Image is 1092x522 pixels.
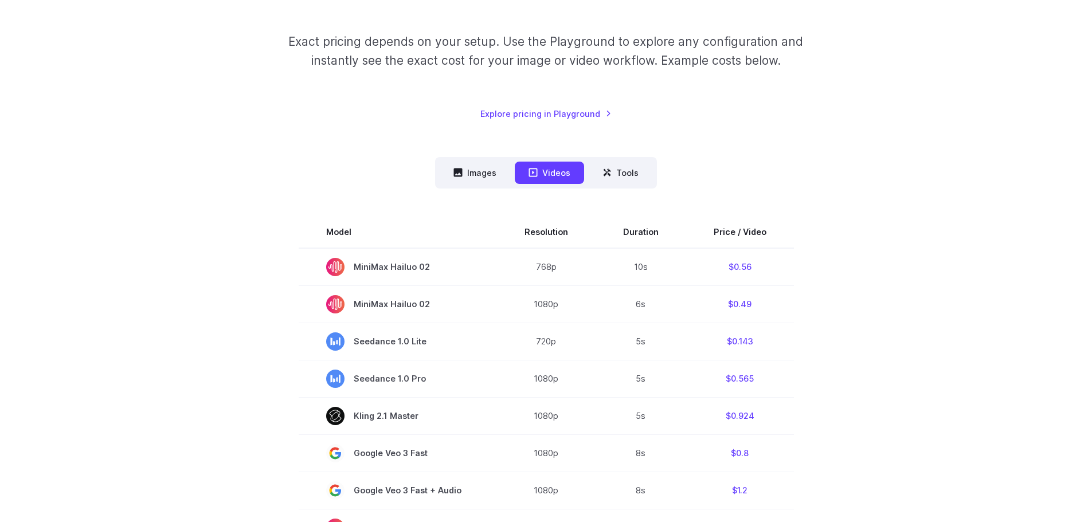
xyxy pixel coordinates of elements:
[596,248,686,286] td: 10s
[440,162,510,184] button: Images
[326,481,469,500] span: Google Veo 3 Fast + Audio
[326,444,469,462] span: Google Veo 3 Fast
[596,323,686,360] td: 5s
[497,248,596,286] td: 768p
[686,216,794,248] th: Price / Video
[686,472,794,509] td: $1.2
[326,258,469,276] span: MiniMax Hailuo 02
[497,285,596,323] td: 1080p
[267,32,825,70] p: Exact pricing depends on your setup. Use the Playground to explore any configuration and instantl...
[596,397,686,434] td: 5s
[596,285,686,323] td: 6s
[480,107,612,120] a: Explore pricing in Playground
[497,472,596,509] td: 1080p
[686,434,794,472] td: $0.8
[326,407,469,425] span: Kling 2.1 Master
[596,472,686,509] td: 8s
[596,216,686,248] th: Duration
[497,360,596,397] td: 1080p
[686,285,794,323] td: $0.49
[326,295,469,313] span: MiniMax Hailuo 02
[497,216,596,248] th: Resolution
[686,323,794,360] td: $0.143
[326,332,469,351] span: Seedance 1.0 Lite
[596,434,686,472] td: 8s
[497,323,596,360] td: 720p
[589,162,652,184] button: Tools
[686,397,794,434] td: $0.924
[299,216,497,248] th: Model
[596,360,686,397] td: 5s
[686,360,794,397] td: $0.565
[686,248,794,286] td: $0.56
[497,434,596,472] td: 1080p
[497,397,596,434] td: 1080p
[326,370,469,388] span: Seedance 1.0 Pro
[515,162,584,184] button: Videos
